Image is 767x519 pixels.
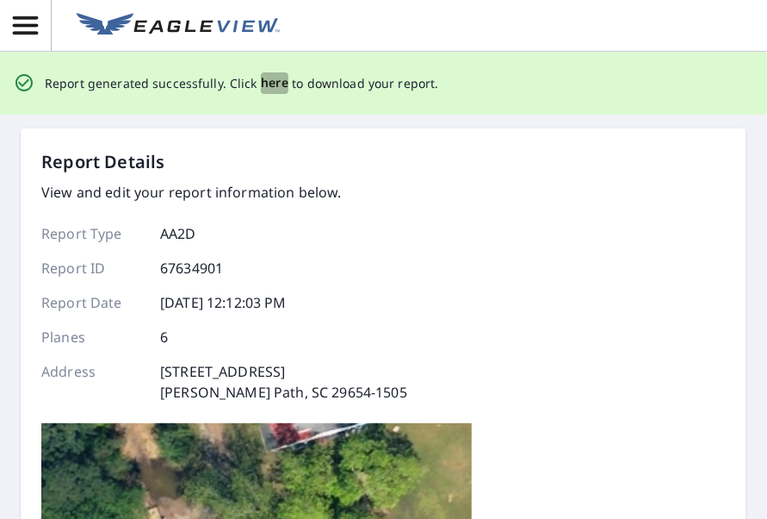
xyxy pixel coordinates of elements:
[41,258,145,278] p: Report ID
[41,327,145,347] p: Planes
[45,72,439,94] p: Report generated successfully. Click to download your report.
[41,361,145,403] p: Address
[160,292,287,313] p: [DATE] 12:12:03 PM
[160,327,168,347] p: 6
[160,223,196,244] p: AA2D
[66,3,290,49] a: EV Logo
[41,292,145,313] p: Report Date
[41,223,145,244] p: Report Type
[41,149,165,175] p: Report Details
[261,72,289,94] button: here
[160,361,407,403] p: [STREET_ADDRESS] [PERSON_NAME] Path, SC 29654-1505
[41,182,407,203] p: View and edit your report information below.
[160,258,223,278] p: 67634901
[77,13,280,39] img: EV Logo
